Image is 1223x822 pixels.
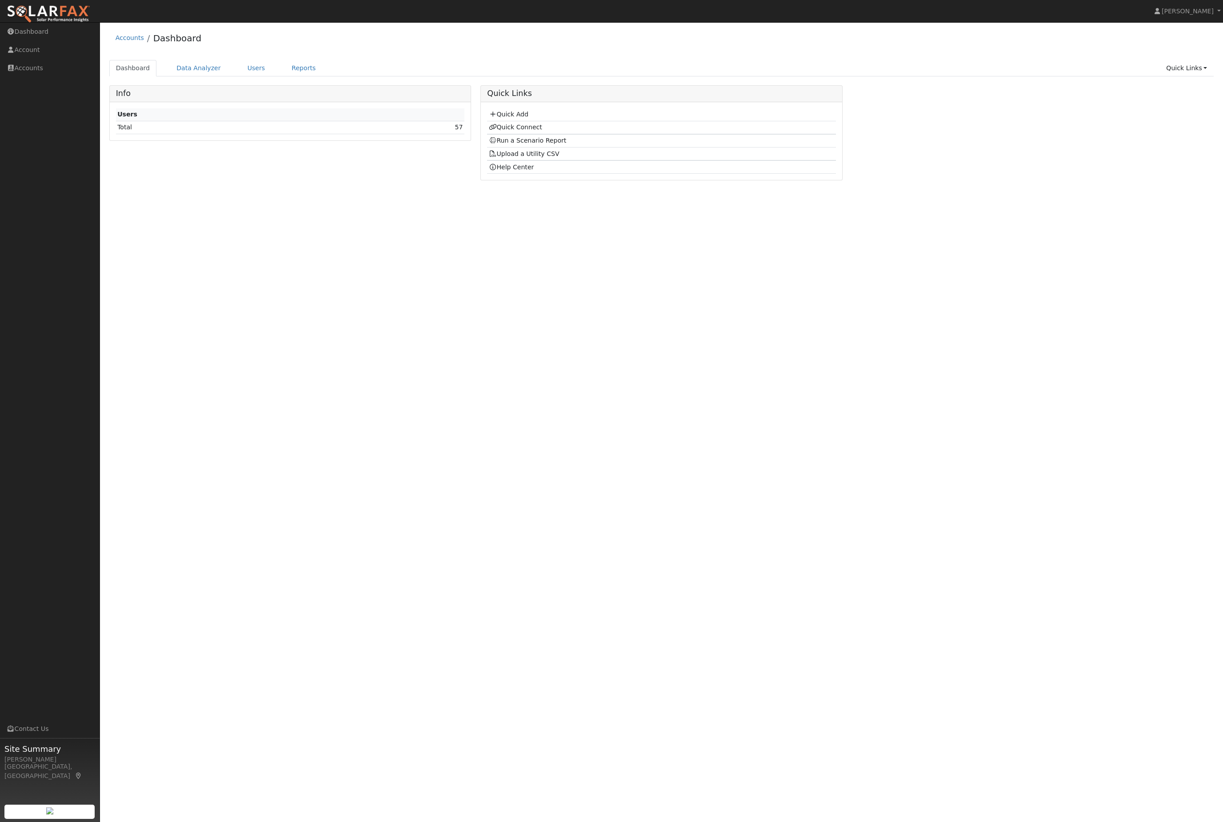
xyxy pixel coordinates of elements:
[455,124,463,131] a: 57
[153,33,202,44] a: Dashboard
[489,150,560,157] a: Upload a Utility CSV
[116,121,331,134] td: Total
[285,60,322,76] a: Reports
[109,60,157,76] a: Dashboard
[4,743,95,755] span: Site Summary
[75,772,83,779] a: Map
[170,60,228,76] a: Data Analyzer
[241,60,272,76] a: Users
[1159,60,1214,76] a: Quick Links
[7,5,90,24] img: SolarFax
[116,34,144,41] a: Accounts
[489,164,534,171] a: Help Center
[46,807,53,814] img: retrieve
[4,755,95,764] div: [PERSON_NAME]
[117,111,137,118] strong: Users
[489,111,528,118] a: Quick Add
[489,137,567,144] a: Run a Scenario Report
[487,89,835,98] h5: Quick Links
[1162,8,1214,15] span: [PERSON_NAME]
[116,89,464,98] h5: Info
[4,762,95,781] div: [GEOGRAPHIC_DATA], [GEOGRAPHIC_DATA]
[489,124,542,131] a: Quick Connect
